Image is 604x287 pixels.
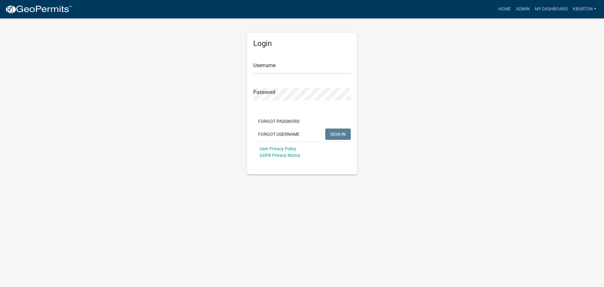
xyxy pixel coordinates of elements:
[513,3,532,15] a: Admin
[570,3,599,15] a: kburton
[325,129,351,140] button: SIGN IN
[532,3,570,15] a: My Dashboard
[260,153,300,158] a: GDPR Privacy Notice
[496,3,513,15] a: Home
[253,116,305,127] button: Forgot Password
[253,39,351,48] h5: Login
[253,129,305,140] button: Forgot Username
[330,131,346,136] span: SIGN IN
[260,146,296,151] a: User Privacy Policy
